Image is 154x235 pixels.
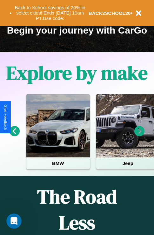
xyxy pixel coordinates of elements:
b: BACK2SCHOOL20 [89,10,131,16]
h1: Explore by make [6,60,148,86]
h4: BMW [26,157,90,169]
button: Back to School savings of 20% in select cities! Ends [DATE] 10am PT.Use code: [12,3,89,23]
div: Give Feedback [3,105,8,130]
iframe: Intercom live chat [6,213,22,229]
